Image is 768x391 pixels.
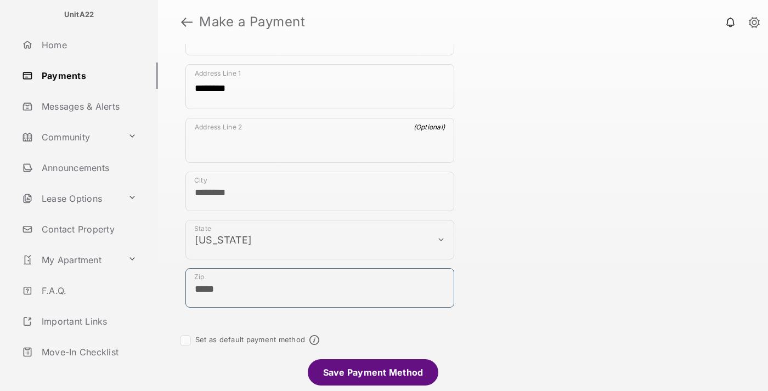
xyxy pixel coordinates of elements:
a: My Apartment [18,247,123,273]
a: Move-In Checklist [18,339,158,365]
div: payment_method_screening[postal_addresses][addressLine2] [185,118,454,163]
p: UnitA22 [64,9,94,20]
label: Set as default payment method [195,335,305,344]
strong: Make a Payment [199,15,305,29]
a: Important Links [18,308,141,335]
a: Payments [18,63,158,89]
a: Home [18,32,158,58]
a: Announcements [18,155,158,181]
div: payment_method_screening[postal_addresses][administrativeArea] [185,220,454,259]
div: payment_method_screening[postal_addresses][addressLine1] [185,64,454,109]
a: F.A.Q. [18,277,158,304]
span: Default payment method info [309,335,319,345]
a: Lease Options [18,185,123,212]
a: Community [18,124,123,150]
li: Save Payment Method [308,359,439,386]
div: payment_method_screening[postal_addresses][postalCode] [185,268,454,308]
a: Messages & Alerts [18,93,158,120]
div: payment_method_screening[postal_addresses][locality] [185,172,454,211]
a: Contact Property [18,216,158,242]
